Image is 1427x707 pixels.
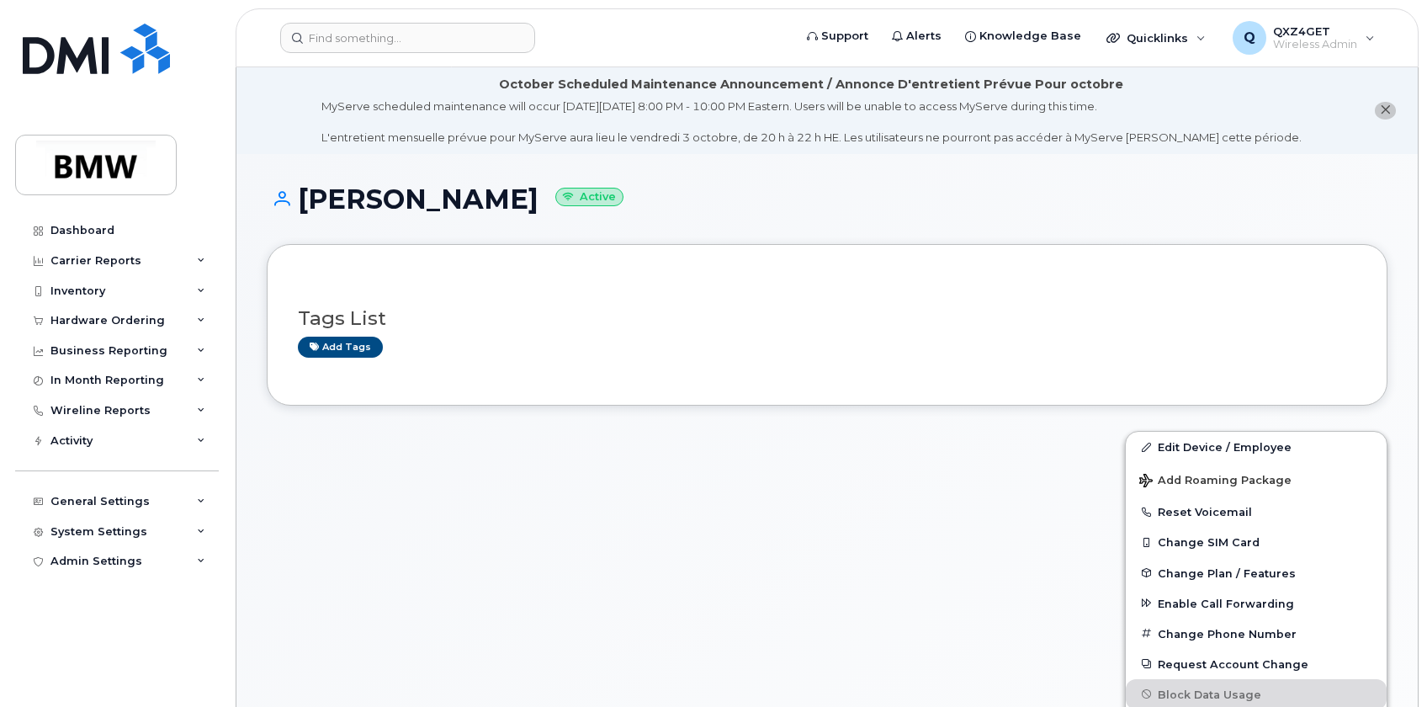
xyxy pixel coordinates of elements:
[555,188,623,207] small: Active
[1126,619,1387,649] button: Change Phone Number
[1126,588,1387,619] button: Enable Call Forwarding
[1126,527,1387,557] button: Change SIM Card
[267,184,1387,214] h1: [PERSON_NAME]
[321,98,1302,146] div: MyServe scheduled maintenance will occur [DATE][DATE] 8:00 PM - 10:00 PM Eastern. Users will be u...
[1126,497,1387,527] button: Reset Voicemail
[1375,102,1396,120] button: close notification
[499,76,1123,93] div: October Scheduled Maintenance Announcement / Annonce D'entretient Prévue Pour octobre
[1126,649,1387,679] button: Request Account Change
[298,308,1356,329] h3: Tags List
[1158,597,1294,609] span: Enable Call Forwarding
[1126,432,1387,462] a: Edit Device / Employee
[1126,462,1387,497] button: Add Roaming Package
[298,337,383,358] a: Add tags
[1158,566,1296,579] span: Change Plan / Features
[1126,558,1387,588] button: Change Plan / Features
[1139,474,1292,490] span: Add Roaming Package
